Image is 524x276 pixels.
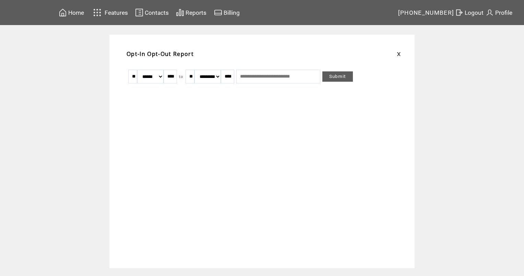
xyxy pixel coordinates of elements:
a: Logout [454,7,485,18]
span: Features [105,9,128,16]
span: Contacts [145,9,169,16]
img: home.svg [59,8,67,17]
span: Opt-In Opt-Out Report [127,50,194,58]
a: Submit [322,71,353,82]
a: Features [90,6,129,19]
span: Billing [224,9,240,16]
span: Home [68,9,84,16]
a: Profile [485,7,513,18]
span: to [179,74,183,79]
img: creidtcard.svg [214,8,222,17]
a: Billing [213,7,241,18]
a: Contacts [134,7,170,18]
span: Profile [495,9,512,16]
span: [PHONE_NUMBER] [398,9,454,16]
span: Reports [186,9,206,16]
span: Logout [465,9,484,16]
img: profile.svg [486,8,494,17]
img: features.svg [91,7,103,18]
img: contacts.svg [135,8,143,17]
img: chart.svg [176,8,184,17]
a: Reports [175,7,207,18]
img: exit.svg [455,8,463,17]
a: Home [58,7,85,18]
